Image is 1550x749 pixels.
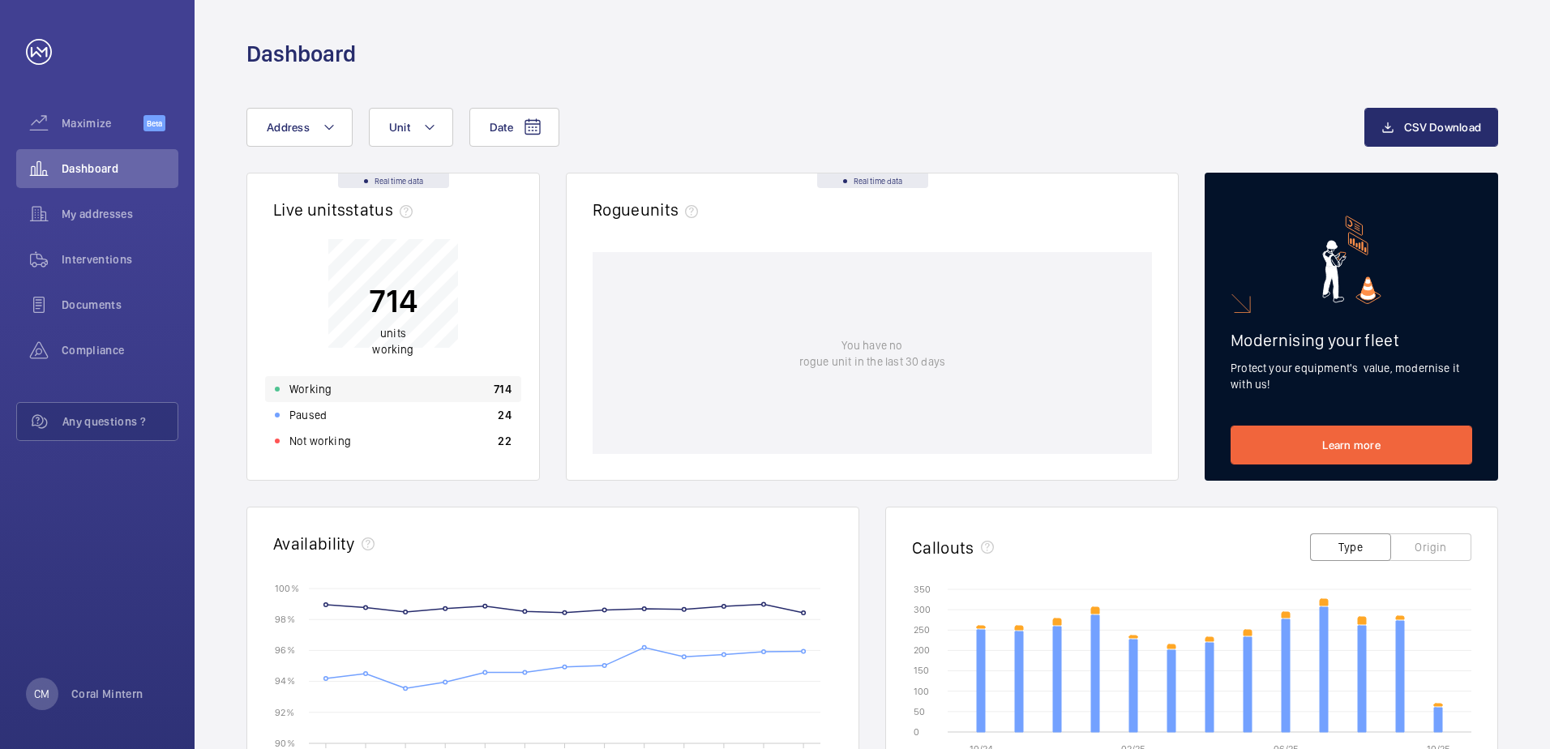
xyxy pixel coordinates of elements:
text: 92 % [275,706,294,717]
p: CM [34,686,49,702]
span: Date [490,121,513,134]
text: 250 [914,624,930,636]
text: 96 % [275,644,295,656]
h2: Live units [273,199,419,220]
p: You have no rogue unit in the last 30 days [799,337,945,370]
p: Paused [289,407,327,423]
span: CSV Download [1404,121,1481,134]
span: Interventions [62,251,178,267]
span: units [640,199,705,220]
span: Address [267,121,310,134]
p: 714 [369,280,417,321]
span: Compliance [62,342,178,358]
text: 150 [914,665,929,676]
span: status [345,199,419,220]
span: Any questions ? [62,413,178,430]
text: 98 % [275,614,295,625]
div: Real time data [338,173,449,188]
p: units [369,325,417,357]
p: 714 [494,381,512,397]
button: CSV Download [1364,108,1498,147]
text: 90 % [275,737,295,748]
p: Protect your equipment's value, modernise it with us! [1231,360,1472,392]
h2: Availability [273,533,355,554]
button: Origin [1390,533,1471,561]
p: 22 [498,433,512,449]
span: Unit [389,121,410,134]
span: Documents [62,297,178,313]
span: Dashboard [62,160,178,177]
text: 100 [914,686,929,697]
text: 200 [914,644,930,656]
p: 24 [498,407,512,423]
div: Real time data [817,173,928,188]
button: Date [469,108,559,147]
h1: Dashboard [246,39,356,69]
p: Coral Mintern [71,686,143,702]
button: Unit [369,108,453,147]
button: Type [1310,533,1391,561]
span: Beta [143,115,165,131]
text: 350 [914,584,931,595]
button: Address [246,108,353,147]
a: Learn more [1231,426,1472,464]
text: 300 [914,604,931,615]
img: marketing-card.svg [1322,216,1381,304]
p: Not working [289,433,351,449]
text: 94 % [275,675,295,687]
h2: Rogue [593,199,704,220]
span: My addresses [62,206,178,222]
text: 0 [914,726,919,738]
text: 100 % [275,582,299,593]
h2: Modernising your fleet [1231,330,1472,350]
span: working [372,343,413,356]
p: Working [289,381,332,397]
text: 50 [914,706,925,717]
span: Maximize [62,115,143,131]
h2: Callouts [912,537,974,558]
